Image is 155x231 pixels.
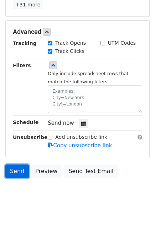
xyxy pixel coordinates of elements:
label: Track Clicks [55,48,84,55]
a: Copy unsubscribe link [48,142,112,149]
strong: Unsubscribe [13,134,48,140]
a: Send Test Email [64,164,118,178]
h5: Advanced [13,28,142,36]
a: Send [5,164,29,178]
label: Add unsubscribe link [55,133,107,141]
strong: Filters [13,63,31,68]
a: +31 more [13,0,43,9]
label: UTM Codes [108,39,136,47]
strong: Tracking [13,40,37,46]
small: Only include spreadsheet rows that match the following filters: [48,71,128,84]
span: Send now [48,120,74,126]
iframe: Chat Widget [119,197,155,231]
a: Preview [31,164,62,178]
label: Track Opens [55,39,86,47]
strong: Schedule [13,119,38,125]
